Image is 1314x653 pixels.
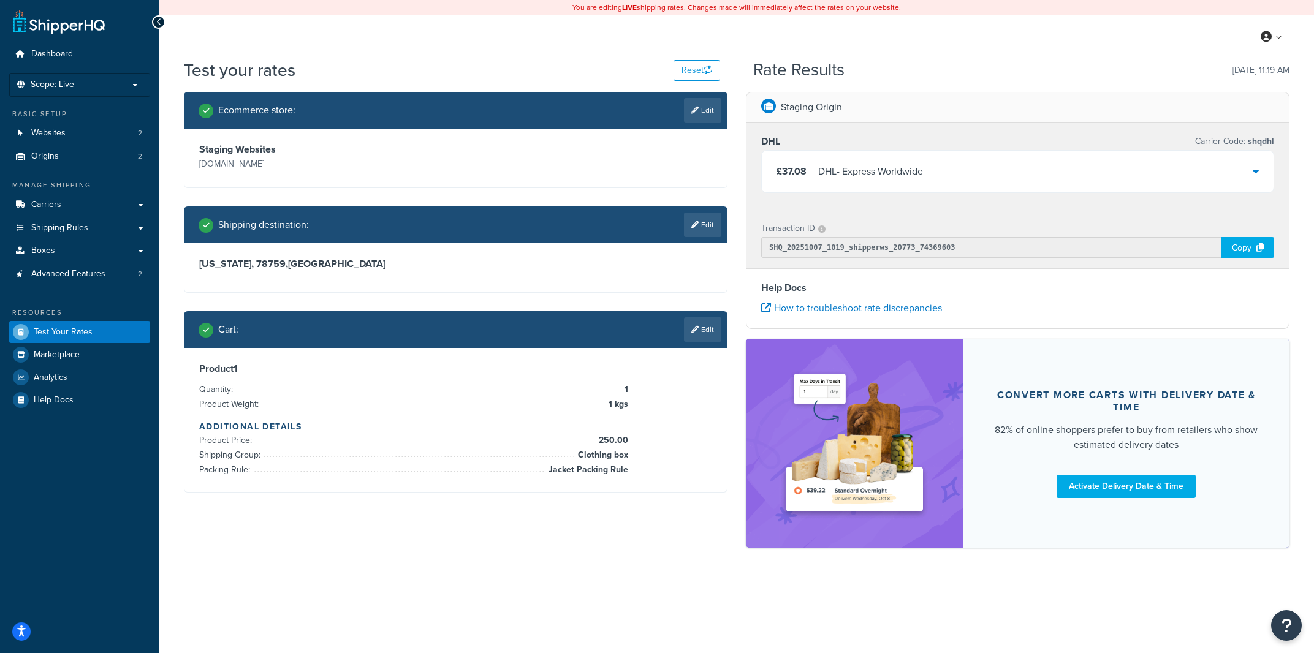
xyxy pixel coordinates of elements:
[1232,62,1289,79] p: [DATE] 11:19 AM
[9,344,150,366] a: Marketplace
[199,448,264,461] span: Shipping Group:
[34,350,80,360] span: Marketplace
[1221,237,1274,258] div: Copy
[199,398,262,410] span: Product Weight:
[684,213,721,237] a: Edit
[596,433,628,448] span: 250.00
[1271,610,1302,641] button: Open Resource Center
[31,151,59,162] span: Origins
[684,98,721,123] a: Edit
[1195,133,1274,150] p: Carrier Code:
[31,269,105,279] span: Advanced Features
[9,122,150,145] a: Websites2
[674,60,720,81] button: Reset
[622,2,637,13] b: LIVE
[199,258,712,270] h3: [US_STATE], 78759 , [GEOGRAPHIC_DATA]
[199,143,453,156] h3: Staging Websites
[761,135,780,148] h3: DHL
[9,308,150,318] div: Resources
[684,317,721,342] a: Edit
[1245,135,1274,148] span: shqdhl
[9,217,150,240] a: Shipping Rules
[9,145,150,168] a: Origins2
[9,321,150,343] a: Test Your Rates
[218,324,238,335] h2: Cart :
[781,99,842,116] p: Staging Origin
[199,463,253,476] span: Packing Rule:
[761,281,1274,295] h4: Help Docs
[9,145,150,168] li: Origins
[31,200,61,210] span: Carriers
[138,128,142,138] span: 2
[575,448,628,462] span: Clothing box
[9,109,150,119] div: Basic Setup
[31,80,74,90] span: Scope: Live
[31,246,55,256] span: Boxes
[34,327,93,338] span: Test Your Rates
[199,420,712,433] h4: Additional Details
[621,382,628,397] span: 1
[9,263,150,285] li: Advanced Features
[199,434,255,447] span: Product Price:
[761,301,942,315] a: How to troubleshoot rate discrepancies
[184,58,295,82] h1: Test your rates
[993,389,1260,413] div: Convert more carts with delivery date & time
[753,61,845,80] h2: Rate Results
[31,128,66,138] span: Websites
[199,363,712,375] h3: Product 1
[606,397,628,412] span: 1 kgs
[778,357,931,529] img: feature-image-ddt-36eae7f7280da8017bfb280eaccd9c446f90b1fe08728e4019434db127062ab4.png
[9,122,150,145] li: Websites
[9,180,150,191] div: Manage Shipping
[34,372,67,383] span: Analytics
[138,151,142,162] span: 2
[1057,475,1196,498] a: Activate Delivery Date & Time
[9,240,150,262] a: Boxes
[9,43,150,66] a: Dashboard
[31,223,88,233] span: Shipping Rules
[218,219,309,230] h2: Shipping destination :
[9,389,150,411] a: Help Docs
[34,395,74,406] span: Help Docs
[993,423,1260,452] div: 82% of online shoppers prefer to buy from retailers who show estimated delivery dates
[31,49,73,59] span: Dashboard
[761,220,815,237] p: Transaction ID
[545,462,628,477] span: Jacket Packing Rule
[9,366,150,388] a: Analytics
[138,269,142,279] span: 2
[199,383,236,396] span: Quantity:
[777,164,807,178] span: £37.08
[9,194,150,216] a: Carriers
[199,156,453,173] p: [DOMAIN_NAME]
[218,105,295,116] h2: Ecommerce store :
[9,263,150,285] a: Advanced Features2
[818,163,923,180] div: DHL - Express Worldwide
